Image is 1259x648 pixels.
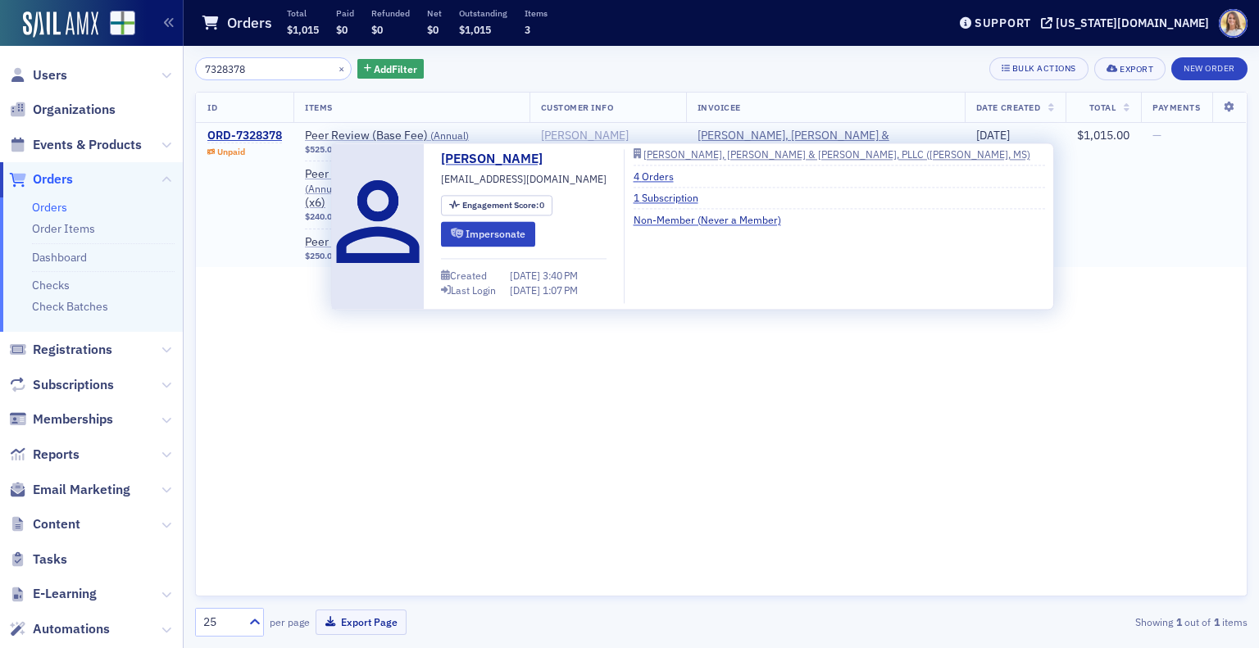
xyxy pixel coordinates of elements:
div: Last Login [451,286,496,295]
a: [PERSON_NAME], [PERSON_NAME] & [PERSON_NAME], PLLC ([PERSON_NAME], MS) [698,129,953,157]
a: E-Learning [9,585,97,603]
span: $1,015 [459,23,491,36]
a: Subscriptions [9,376,114,394]
a: [PERSON_NAME] [541,129,629,143]
span: Automations [33,620,110,638]
a: Automations [9,620,110,638]
span: $0 [371,23,383,36]
span: Add Filter [374,61,417,76]
a: [PERSON_NAME] [441,149,555,169]
div: Unpaid [217,147,245,157]
span: E-Learning [33,585,97,603]
div: 0 [462,202,545,211]
span: [DATE] [976,128,1010,143]
span: ( Annual ) [305,182,343,195]
div: [PERSON_NAME], [PERSON_NAME] & [PERSON_NAME], PLLC ([PERSON_NAME], MS) [643,150,1030,159]
span: $0 [427,23,439,36]
span: Email Marketing [33,481,130,499]
button: Impersonate [441,221,535,247]
span: Total [1089,102,1116,113]
span: Alford, Holloway & Smith, PLLC (McComb, MS) [698,129,953,157]
button: AddFilter [357,59,425,79]
a: Organizations [9,101,116,119]
img: SailAMX [110,11,135,36]
span: [DATE] [510,269,543,282]
button: Export [1094,57,1166,80]
span: Users [33,66,67,84]
span: Items [305,102,333,113]
a: Orders [9,170,73,188]
button: New Order [1171,57,1248,80]
span: Organizations [33,101,116,119]
a: Email Marketing [9,481,130,499]
div: 25 [203,614,239,631]
strong: 1 [1173,614,1184,629]
span: $525.00 [305,144,337,155]
a: Dashboard [32,250,87,265]
a: [PERSON_NAME], [PERSON_NAME] & [PERSON_NAME], PLLC ([PERSON_NAME], MS) [634,149,1045,159]
a: 1 Subscription [634,191,711,206]
span: ID [207,102,217,113]
h1: Orders [227,13,272,33]
div: Export [1120,65,1153,74]
a: Users [9,66,67,84]
a: Reports [9,446,80,464]
button: [US_STATE][DOMAIN_NAME] [1041,17,1215,29]
div: Engagement Score: 0 [441,195,552,215]
a: Peer Review (Per Professional Fee) (Annual)(x6) [305,167,518,210]
span: 3 [525,23,530,36]
a: Peer Review Late Fee [305,235,511,250]
div: [US_STATE][DOMAIN_NAME] [1056,16,1209,30]
a: Checks [32,278,70,292]
span: Customer Info [541,102,614,113]
span: 3:40 PM [543,269,578,282]
a: Order Items [32,221,95,236]
span: Reports [33,446,80,464]
span: $250.00 [305,251,337,261]
span: Alford, Holloway & Smith, PLLC (McComb, MS) [698,129,953,174]
time: 1:00 PM [976,142,1007,153]
p: Paid [336,7,354,19]
a: Orders [32,200,67,215]
p: Total [287,7,319,19]
span: Peer Review (Base Fee) [305,129,511,143]
span: Engagement Score : [462,200,540,211]
span: Events & Products [33,136,142,154]
span: — [1152,128,1161,143]
button: Export Page [316,609,407,635]
a: Non-Member (Never a Member) [634,212,793,227]
img: SailAMX [23,11,98,38]
div: Showing out of items [908,614,1248,629]
label: per page [270,614,310,629]
a: New Order [1171,60,1248,75]
input: Search… [195,57,352,80]
p: Net [427,7,442,19]
span: ( Annual ) [430,129,469,142]
span: Invoicee [698,102,741,113]
span: Peer Review (Per Professional Fee) [305,167,518,196]
strong: 1 [1211,614,1222,629]
a: ORD-7328378 [207,129,282,143]
a: View Homepage [98,11,135,39]
span: Profile [1219,9,1248,38]
div: Bulk Actions [1012,64,1076,73]
div: Support [975,16,1031,30]
span: Payments [1152,102,1200,113]
span: $0 [336,23,348,36]
span: Tasks [33,551,67,569]
span: 1:07 PM [543,283,578,297]
span: $240.00 [305,211,337,222]
a: Tasks [9,551,67,569]
div: Created [450,271,487,280]
span: Registrations [33,341,112,359]
span: Subscriptions [33,376,114,394]
a: Check Batches [32,299,108,314]
span: [EMAIL_ADDRESS][DOMAIN_NAME] [441,172,607,187]
span: $1,015 [287,23,319,36]
span: Content [33,515,80,533]
span: Date Created [976,102,1040,113]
